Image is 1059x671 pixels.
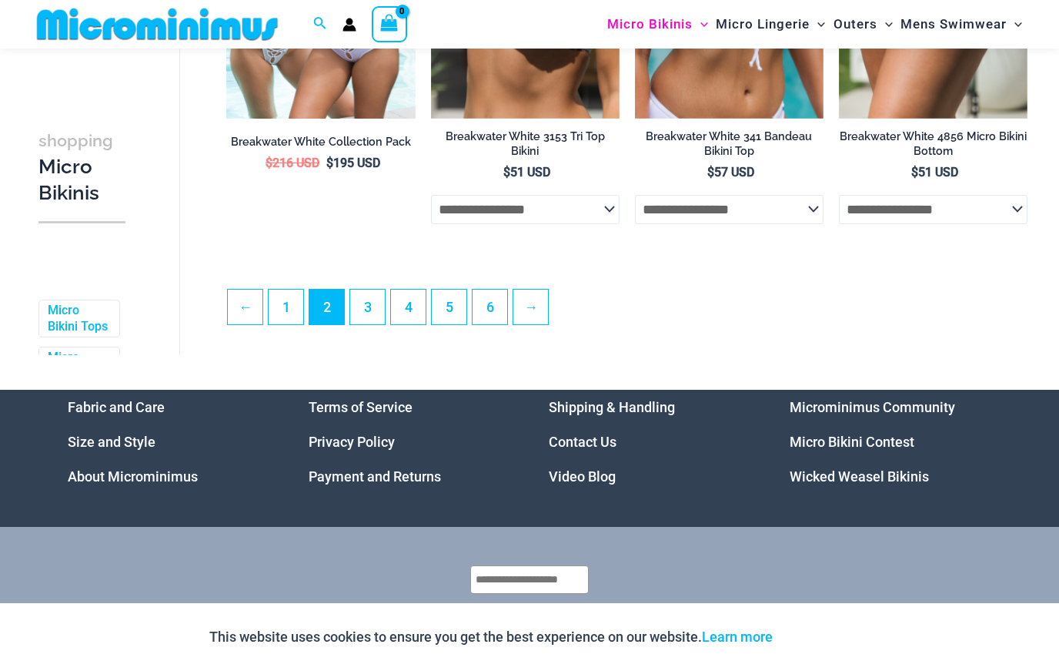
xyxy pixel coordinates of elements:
a: Privacy Policy [309,434,395,450]
a: Breakwater White 3153 Tri Top Bikini [431,129,620,164]
a: Account icon link [342,18,356,32]
a: Terms of Service [309,399,413,415]
nav: Menu [549,390,751,494]
a: Mens SwimwearMenu ToggleMenu Toggle [897,5,1026,44]
span: $ [911,165,918,179]
nav: Product Pagination [226,289,1027,334]
a: Page 3 [350,290,385,324]
bdi: 57 USD [707,165,754,179]
a: Breakwater White 4856 Micro Bikini Bottom [839,129,1027,164]
h2: Breakwater White 3153 Tri Top Bikini [431,129,620,158]
a: Breakwater White Collection Pack [226,135,415,155]
a: Size and Style [68,434,155,450]
span: Page 2 [309,290,344,324]
h2: Breakwater White 341 Bandeau Bikini Top [635,129,823,158]
a: Shipping & Handling [549,399,675,415]
a: Wicked Weasel Bikinis [790,468,929,485]
aside: Footer Widget 4 [790,390,992,494]
span: $ [707,165,714,179]
span: Micro Bikinis [607,5,693,44]
a: Microminimus Community [790,399,955,415]
a: Page 1 [269,290,303,324]
span: $ [326,156,333,170]
a: Learn more [702,629,773,645]
span: shopping [38,131,113,150]
span: Mens Swimwear [900,5,1007,44]
nav: Menu [309,390,511,494]
a: Fabric and Care [68,399,165,415]
bdi: 51 USD [911,165,958,179]
bdi: 216 USD [266,156,319,170]
span: $ [266,156,272,170]
a: Page 6 [473,290,507,324]
h3: Micro Bikinis [38,127,125,206]
a: Contact Us [549,434,616,450]
a: View Shopping Cart, empty [372,6,407,42]
button: Accept [784,619,850,656]
bdi: 51 USD [503,165,550,179]
nav: Menu [68,390,270,494]
h2: Breakwater White 4856 Micro Bikini Bottom [839,129,1027,158]
a: → [513,290,548,324]
a: Page 5 [432,290,466,324]
aside: Footer Widget 1 [68,390,270,494]
a: Micro LingerieMenu ToggleMenu Toggle [712,5,829,44]
a: ← [228,290,262,324]
bdi: 195 USD [326,156,380,170]
aside: Footer Widget 2 [309,390,511,494]
span: Menu Toggle [877,5,893,44]
span: Menu Toggle [810,5,825,44]
nav: Site Navigation [601,2,1028,46]
a: About Microminimus [68,468,198,485]
h2: Breakwater White Collection Pack [226,135,415,149]
a: Breakwater White 341 Bandeau Bikini Top [635,129,823,164]
a: Payment and Returns [309,468,441,485]
a: Video Blog [549,468,616,485]
span: Micro Lingerie [716,5,810,44]
p: This website uses cookies to ensure you get the best experience on our website. [209,626,773,649]
aside: Footer Widget 3 [549,390,751,494]
img: MM SHOP LOGO FLAT [31,7,284,42]
a: Micro BikinisMenu ToggleMenu Toggle [603,5,712,44]
a: Search icon link [313,15,327,34]
a: OutersMenu ToggleMenu Toggle [830,5,897,44]
span: Outers [834,5,877,44]
span: $ [503,165,510,179]
a: Page 4 [391,290,426,324]
a: Micro Bikini Tops [48,303,108,335]
span: Menu Toggle [693,5,708,44]
nav: Menu [790,390,992,494]
a: Micro Bikini Contest [790,434,914,450]
a: Micro Bikini Bottoms [48,350,108,398]
span: Menu Toggle [1007,5,1022,44]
